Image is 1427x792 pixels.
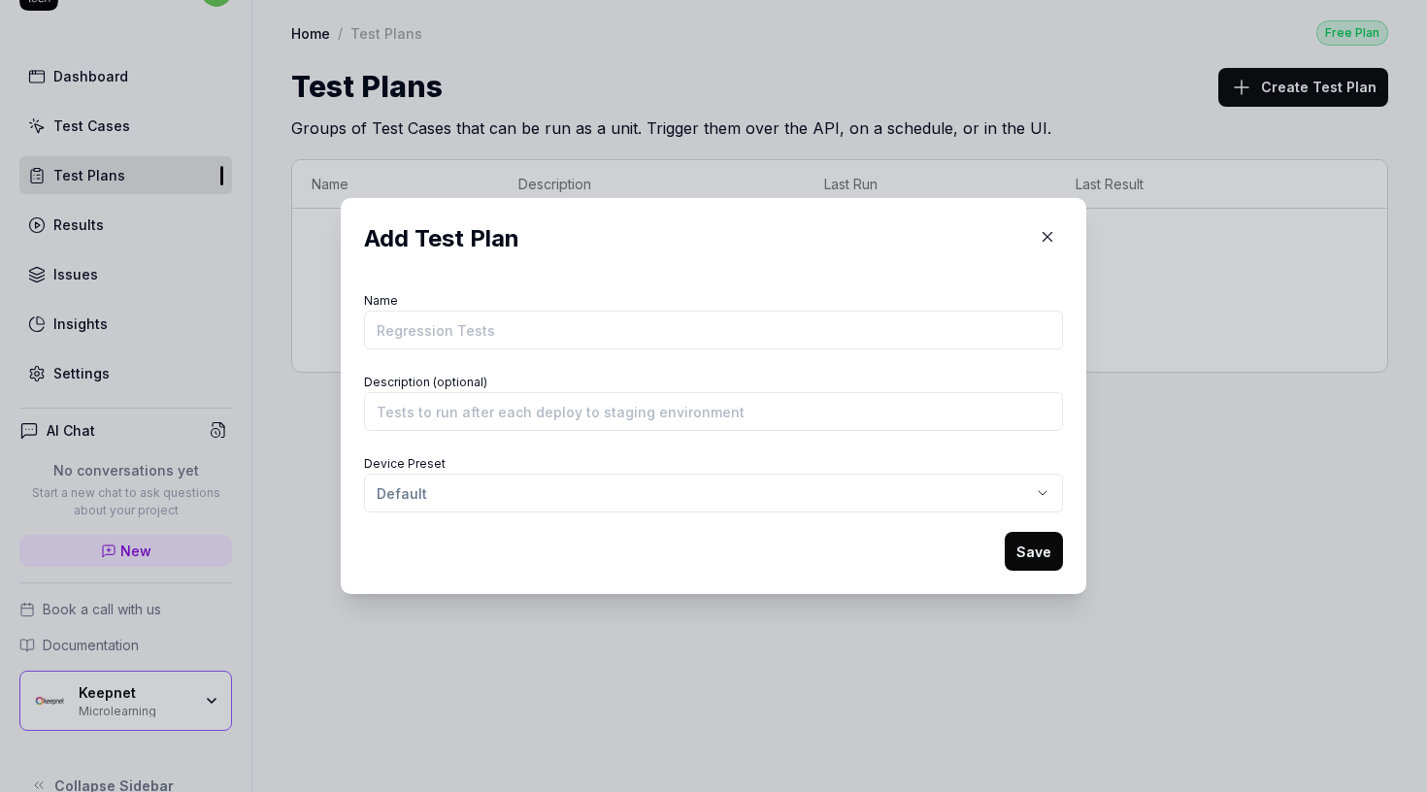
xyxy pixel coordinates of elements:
div: Default [377,483,427,504]
button: Default [364,474,1063,512]
label: Description (optional) [364,375,487,389]
button: Save [1005,532,1063,571]
label: Device Preset [364,456,446,471]
label: Name [364,293,398,308]
input: Regression Tests [364,311,1063,349]
button: Close Modal [1032,221,1063,252]
input: Tests to run after each deploy to staging environment [364,392,1063,431]
h2: Add Test Plan [364,221,1063,256]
